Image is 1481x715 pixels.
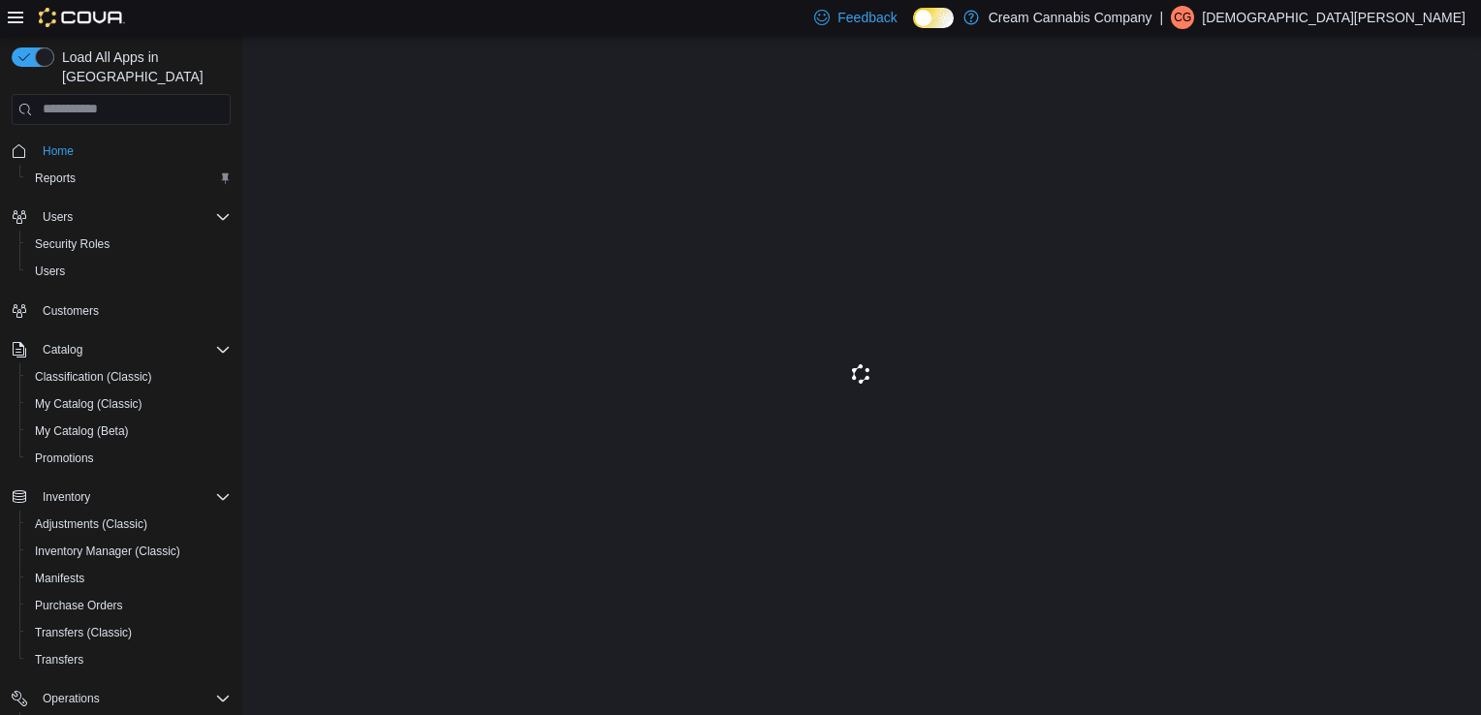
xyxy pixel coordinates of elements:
[35,516,147,532] span: Adjustments (Classic)
[35,544,180,559] span: Inventory Manager (Classic)
[43,303,99,319] span: Customers
[27,233,231,256] span: Security Roles
[35,369,152,385] span: Classification (Classic)
[27,594,231,617] span: Purchase Orders
[35,236,110,252] span: Security Roles
[35,299,107,323] a: Customers
[27,621,231,644] span: Transfers (Classic)
[54,47,231,86] span: Load All Apps in [GEOGRAPHIC_DATA]
[27,420,231,443] span: My Catalog (Beta)
[43,143,74,159] span: Home
[35,625,132,640] span: Transfers (Classic)
[19,258,238,285] button: Users
[35,485,231,509] span: Inventory
[35,423,129,439] span: My Catalog (Beta)
[989,6,1152,29] p: Cream Cannabis Company
[35,338,231,361] span: Catalog
[27,233,117,256] a: Security Roles
[35,338,90,361] button: Catalog
[35,571,84,586] span: Manifests
[35,205,231,229] span: Users
[27,513,231,536] span: Adjustments (Classic)
[27,260,231,283] span: Users
[27,365,231,389] span: Classification (Classic)
[19,390,238,418] button: My Catalog (Classic)
[35,205,80,229] button: Users
[43,342,82,357] span: Catalog
[35,485,98,509] button: Inventory
[27,167,231,190] span: Reports
[913,28,914,29] span: Dark Mode
[19,418,238,445] button: My Catalog (Beta)
[837,8,897,27] span: Feedback
[27,540,188,563] a: Inventory Manager (Classic)
[27,648,231,671] span: Transfers
[19,165,238,192] button: Reports
[4,336,238,363] button: Catalog
[35,687,231,710] span: Operations
[27,567,92,590] a: Manifests
[27,567,231,590] span: Manifests
[19,619,238,646] button: Transfers (Classic)
[1171,6,1194,29] div: Christian Gallagher
[4,137,238,165] button: Home
[43,209,73,225] span: Users
[4,296,238,325] button: Customers
[27,392,150,416] a: My Catalog (Classic)
[43,691,100,706] span: Operations
[27,594,131,617] a: Purchase Orders
[19,511,238,538] button: Adjustments (Classic)
[19,363,238,390] button: Classification (Classic)
[27,420,137,443] a: My Catalog (Beta)
[19,231,238,258] button: Security Roles
[4,483,238,511] button: Inventory
[27,513,155,536] a: Adjustments (Classic)
[35,139,231,163] span: Home
[4,203,238,231] button: Users
[35,687,108,710] button: Operations
[35,396,142,412] span: My Catalog (Classic)
[27,447,231,470] span: Promotions
[27,365,160,389] a: Classification (Classic)
[19,445,238,472] button: Promotions
[43,489,90,505] span: Inventory
[27,621,140,644] a: Transfers (Classic)
[4,685,238,712] button: Operations
[1160,6,1164,29] p: |
[27,648,91,671] a: Transfers
[19,538,238,565] button: Inventory Manager (Classic)
[19,592,238,619] button: Purchase Orders
[27,392,231,416] span: My Catalog (Classic)
[1202,6,1465,29] p: [DEMOGRAPHIC_DATA][PERSON_NAME]
[35,652,83,668] span: Transfers
[35,171,76,186] span: Reports
[913,8,954,28] input: Dark Mode
[35,598,123,613] span: Purchase Orders
[19,565,238,592] button: Manifests
[27,447,102,470] a: Promotions
[35,451,94,466] span: Promotions
[19,646,238,673] button: Transfers
[35,298,231,323] span: Customers
[35,140,81,163] a: Home
[27,260,73,283] a: Users
[1174,6,1191,29] span: CG
[35,264,65,279] span: Users
[39,8,125,27] img: Cova
[27,540,231,563] span: Inventory Manager (Classic)
[27,167,83,190] a: Reports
